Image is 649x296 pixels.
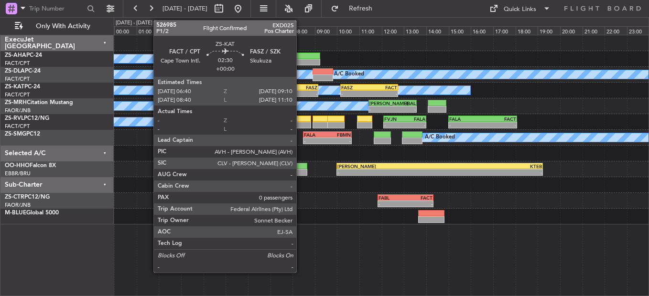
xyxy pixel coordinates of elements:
[337,163,440,169] div: [PERSON_NAME]
[162,4,207,13] span: [DATE] - [DATE]
[292,26,315,35] div: 08:00
[5,194,24,200] span: ZS-CTR
[5,107,31,114] a: FAOR/JNB
[5,123,30,130] a: FACT/CPT
[204,26,226,35] div: 04:00
[5,75,30,83] a: FACT/CPT
[449,26,471,35] div: 15:00
[181,26,204,35] div: 03:00
[5,53,26,58] span: ZS-AHA
[334,67,364,82] div: A/C Booked
[116,19,152,27] div: [DATE] - [DATE]
[263,91,291,96] div: -
[304,132,327,137] div: FALA
[5,210,26,216] span: M-BLUE
[605,26,627,35] div: 22:00
[426,26,449,35] div: 14:00
[114,26,137,35] div: 00:00
[327,132,351,137] div: FBMN
[5,68,25,74] span: ZS-DLA
[369,91,398,96] div: -
[291,91,318,96] div: -
[425,130,455,145] div: A/C Booked
[404,26,426,35] div: 13:00
[341,85,369,90] div: FASZ
[270,26,293,35] div: 07:00
[449,116,483,122] div: FALA
[5,116,49,121] a: ZS-RVLPC12/NG
[583,26,605,35] div: 21:00
[5,91,30,98] a: FACT/CPT
[341,5,381,12] span: Refresh
[516,26,538,35] div: 18:00
[379,195,406,201] div: FABL
[485,1,555,16] button: Quick Links
[5,68,41,74] a: ZS-DLAPC-24
[471,26,493,35] div: 16:00
[226,26,248,35] div: 05:00
[493,26,516,35] div: 17:00
[326,1,384,16] button: Refresh
[5,100,73,106] a: ZS-MRHCitation Mustang
[5,210,59,216] a: M-BLUEGlobal 5000
[315,26,337,35] div: 09:00
[440,163,542,169] div: KTEB
[5,131,26,137] span: ZS-SMG
[382,26,404,35] div: 12:00
[327,138,351,144] div: -
[384,122,405,128] div: -
[304,138,327,144] div: -
[5,84,40,90] a: ZS-KATPC-24
[405,116,425,122] div: FALA
[263,85,291,90] div: FACT
[406,195,433,201] div: FACT
[369,100,393,106] div: [PERSON_NAME]
[5,131,40,137] a: ZS-SMGPC12
[291,85,318,90] div: FASZ
[560,26,583,35] div: 20:00
[5,194,50,200] a: ZS-CTRPC12/NG
[5,53,42,58] a: ZS-AHAPC-24
[392,106,416,112] div: -
[248,26,270,35] div: 06:00
[5,201,31,209] a: FAOR/JNB
[5,60,30,67] a: FACT/CPT
[379,201,406,207] div: -
[337,26,359,35] div: 10:00
[137,26,159,35] div: 01:00
[369,106,393,112] div: -
[538,26,560,35] div: 19:00
[369,85,398,90] div: FACT
[25,23,101,30] span: Only With Activity
[384,116,405,122] div: FVJN
[5,163,30,169] span: OO-HHO
[405,122,425,128] div: -
[29,1,84,16] input: Trip Number
[440,169,542,175] div: -
[5,100,27,106] span: ZS-MRH
[341,91,369,96] div: -
[483,122,516,128] div: -
[406,201,433,207] div: -
[504,5,536,14] div: Quick Links
[483,116,516,122] div: FACT
[5,163,56,169] a: OO-HHOFalcon 8X
[5,84,24,90] span: ZS-KAT
[392,100,416,106] div: HBAL
[159,26,181,35] div: 02:00
[5,170,31,177] a: EBBR/BRU
[337,169,440,175] div: -
[449,122,483,128] div: -
[11,19,104,34] button: Only With Activity
[5,116,24,121] span: ZS-RVL
[359,26,382,35] div: 11:00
